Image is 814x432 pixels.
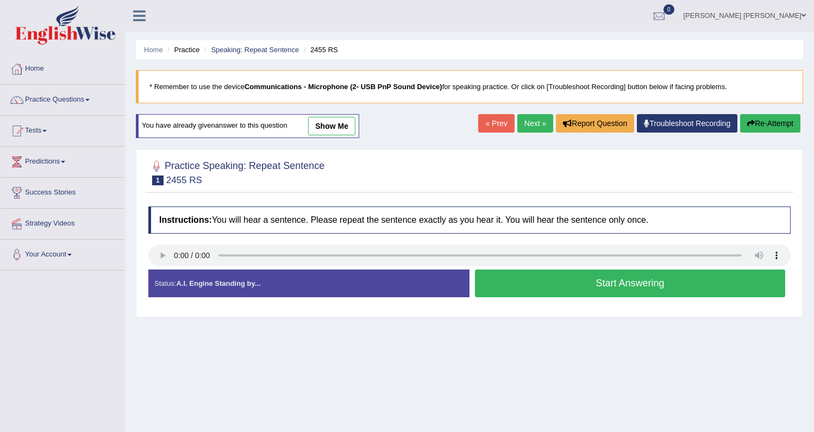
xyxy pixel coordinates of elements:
[1,147,124,174] a: Predictions
[152,176,164,185] span: 1
[556,114,634,133] button: Report Question
[1,54,124,81] a: Home
[475,270,785,297] button: Start Answering
[148,270,469,297] div: Status:
[144,46,163,54] a: Home
[136,114,359,138] div: You have already given answer to this question
[159,215,212,224] b: Instructions:
[166,175,202,185] small: 2455 RS
[1,85,124,112] a: Practice Questions
[1,178,124,205] a: Success Stories
[1,240,124,267] a: Your Account
[245,83,442,91] b: Communications - Microphone (2- USB PnP Sound Device)
[301,45,338,55] li: 2455 RS
[517,114,553,133] a: Next »
[308,117,355,135] a: show me
[176,279,260,287] strong: A.I. Engine Standing by...
[148,206,791,234] h4: You will hear a sentence. Please repeat the sentence exactly as you hear it. You will hear the se...
[136,70,803,103] blockquote: * Remember to use the device for speaking practice. Or click on [Troubleshoot Recording] button b...
[165,45,199,55] li: Practice
[740,114,800,133] button: Re-Attempt
[1,116,124,143] a: Tests
[637,114,737,133] a: Troubleshoot Recording
[211,46,299,54] a: Speaking: Repeat Sentence
[1,209,124,236] a: Strategy Videos
[663,4,674,15] span: 0
[148,158,324,185] h2: Practice Speaking: Repeat Sentence
[478,114,514,133] a: « Prev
